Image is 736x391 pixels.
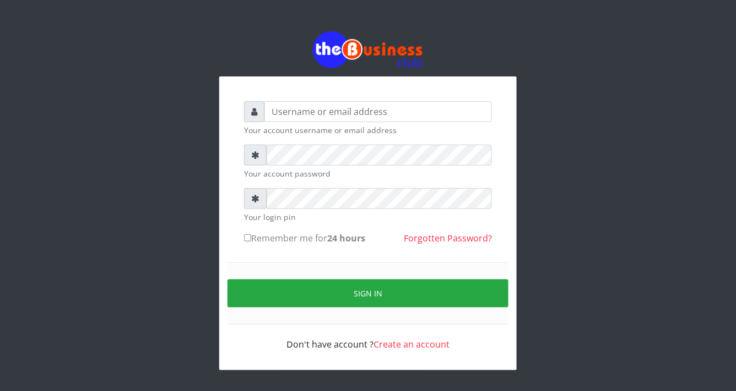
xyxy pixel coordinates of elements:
a: Forgotten Password? [404,232,492,244]
small: Your login pin [244,211,492,223]
label: Remember me for [244,232,365,245]
div: Don't have account ? [244,324,492,351]
small: Your account username or email address [244,124,492,136]
button: Sign in [228,279,508,307]
a: Create an account [374,338,450,350]
small: Your account password [244,168,492,179]
input: Username or email address [264,101,492,122]
input: Remember me for24 hours [244,234,251,241]
b: 24 hours [327,232,365,244]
